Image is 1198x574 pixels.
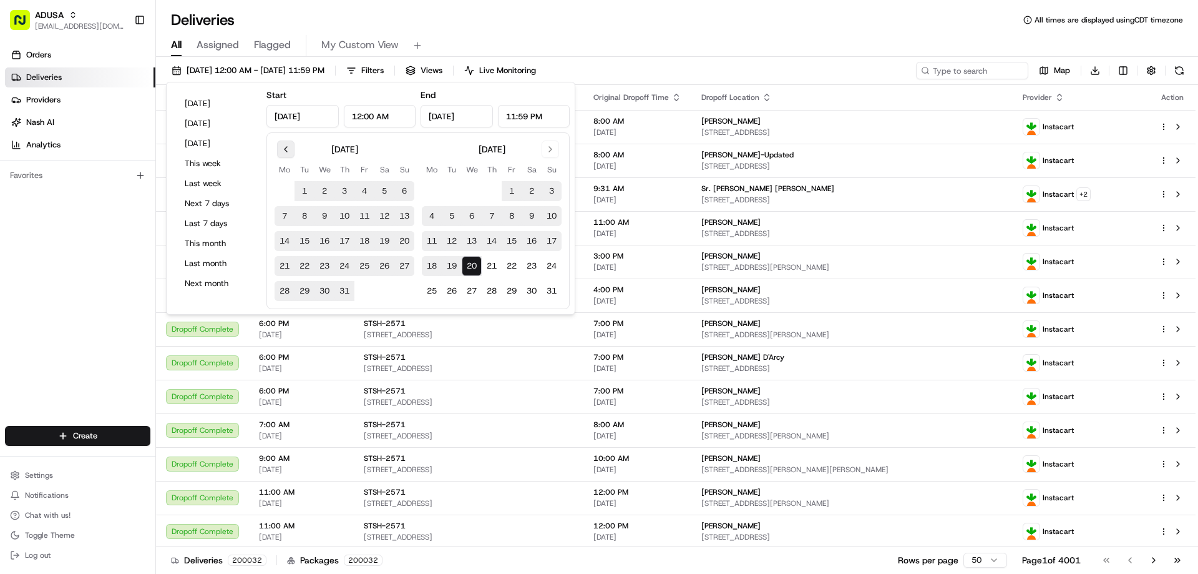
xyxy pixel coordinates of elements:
span: 9:31 AM [593,184,681,194]
span: Create [73,430,97,442]
button: 4 [354,181,374,201]
button: 28 [482,281,502,301]
label: End [421,89,436,101]
span: [EMAIL_ADDRESS][DOMAIN_NAME] [35,21,124,31]
button: Refresh [1171,62,1188,79]
button: 19 [374,231,394,251]
button: 29 [295,281,314,301]
button: 27 [462,281,482,301]
button: Filters [341,62,389,79]
span: [PERSON_NAME] [701,251,761,261]
span: STSH-2571 [364,386,406,396]
button: 27 [394,256,414,276]
button: 18 [422,256,442,276]
span: Assigned [197,37,239,52]
span: Analytics [26,139,61,151]
span: [DATE] [593,262,681,272]
div: We're available if you need us! [42,132,158,142]
span: [DATE] [259,397,344,407]
button: 3 [542,181,562,201]
div: Page 1 of 4001 [1022,554,1081,567]
button: 12 [442,231,462,251]
a: Orders [5,45,155,65]
button: 13 [462,231,482,251]
span: [PERSON_NAME] [701,319,761,329]
span: 12:00 PM [593,521,681,531]
span: Knowledge Base [25,181,95,194]
span: 3:00 PM [593,251,681,261]
span: [STREET_ADDRESS] [364,465,573,475]
button: 20 [462,256,482,276]
button: 11 [354,206,374,226]
span: [DATE] [259,364,344,374]
img: profile_instacart_ahold_partner.png [1023,220,1040,236]
span: [PERSON_NAME] D'Arcy [701,352,784,362]
span: [STREET_ADDRESS] [364,364,573,374]
button: 28 [275,281,295,301]
button: +2 [1076,187,1091,201]
span: 11:00 AM [259,521,344,531]
span: Flagged [254,37,291,52]
span: Instacart [1043,459,1074,469]
button: Toggle Theme [5,527,150,544]
span: [DATE] [593,195,681,205]
span: [DATE] [593,498,681,508]
button: 7 [275,206,295,226]
div: 200032 [228,555,266,566]
button: 23 [522,256,542,276]
button: 19 [442,256,462,276]
span: [STREET_ADDRESS] [364,397,573,407]
div: [DATE] [479,143,505,156]
span: [PERSON_NAME] [701,386,761,396]
button: Go to next month [542,141,559,158]
span: Nash AI [26,117,54,128]
span: [DATE] [259,532,344,542]
span: Instacart [1043,425,1074,435]
button: Log out [5,547,150,564]
span: Chat with us! [25,510,71,520]
button: 16 [314,231,334,251]
span: [DATE] [593,397,681,407]
button: 6 [462,206,482,226]
span: 6:00 PM [259,319,344,329]
button: Chat with us! [5,507,150,524]
span: [DATE] [593,330,681,340]
span: [DATE] [259,431,344,441]
button: 10 [542,206,562,226]
span: [PERSON_NAME] [701,217,761,227]
span: STSH-2571 [364,453,406,463]
button: 3 [334,181,354,201]
span: 6:00 PM [259,386,344,396]
th: Thursday [334,163,354,176]
span: [PERSON_NAME] [701,453,761,463]
button: Start new chat [212,123,227,138]
button: Go to previous month [277,141,295,158]
button: 5 [442,206,462,226]
button: 4 [422,206,442,226]
button: 26 [442,281,462,301]
button: 25 [354,256,374,276]
span: Live Monitoring [479,65,536,76]
span: [STREET_ADDRESS] [701,296,1003,306]
button: 10 [334,206,354,226]
a: Analytics [5,135,155,155]
img: profile_instacart_ahold_partner.png [1023,119,1040,135]
button: 25 [422,281,442,301]
button: 21 [482,256,502,276]
span: Toggle Theme [25,530,75,540]
span: [DATE] [259,465,344,475]
span: [DATE] [593,161,681,171]
button: [DATE] [179,135,254,152]
img: profile_instacart_ahold_partner.png [1023,422,1040,438]
span: [DATE] [593,431,681,441]
button: This week [179,155,254,172]
input: Clear [32,81,206,94]
th: Saturday [522,163,542,176]
button: Last month [179,255,254,272]
span: 7:00 PM [593,319,681,329]
button: Next 7 days [179,195,254,212]
span: Provider [1023,92,1052,102]
button: Last 7 days [179,215,254,232]
span: [STREET_ADDRESS] [364,498,573,508]
span: 9:00 AM [259,453,344,463]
